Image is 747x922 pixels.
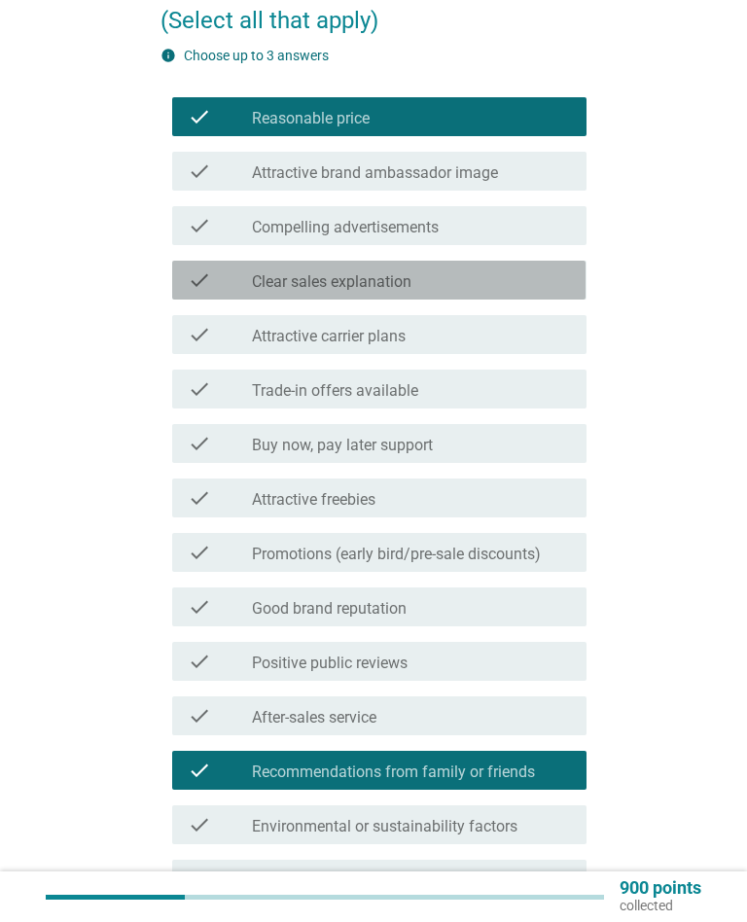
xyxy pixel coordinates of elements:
i: check [188,486,211,510]
i: check [188,704,211,727]
i: check [188,214,211,237]
label: Clear sales explanation [252,272,411,292]
i: check [188,595,211,619]
i: check [188,759,211,782]
i: check [188,432,211,455]
label: Recommendations from family or friends [252,762,535,782]
label: Trade-in offers available [252,381,418,401]
label: Environmental or sustainability factors [252,817,517,836]
label: Buy now, pay later support [252,436,433,455]
label: Positive public reviews [252,654,408,673]
p: 900 points [620,879,701,897]
label: After-sales service [252,708,376,727]
label: Promotions (early bird/pre-sale discounts) [252,545,541,564]
label: Compelling advertisements [252,218,439,237]
i: check [188,268,211,292]
i: check [188,541,211,564]
i: check [188,105,211,128]
i: check [188,377,211,401]
i: check [188,868,211,891]
i: check [188,813,211,836]
i: check [188,323,211,346]
p: collected [620,897,701,914]
label: Attractive carrier plans [252,327,406,346]
label: Good brand reputation [252,599,407,619]
i: info [160,48,176,63]
label: Attractive freebies [252,490,375,510]
i: check [188,650,211,673]
label: Choose up to 3 answers [184,48,329,63]
label: Attractive brand ambassador image [252,163,498,183]
i: check [188,160,211,183]
label: Reasonable price [252,109,370,128]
